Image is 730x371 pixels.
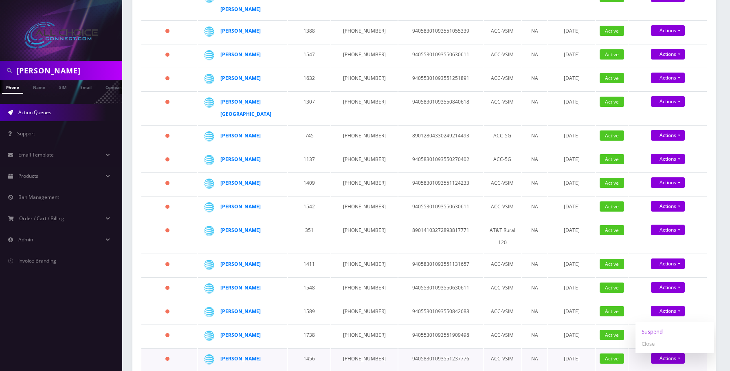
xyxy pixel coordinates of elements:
[18,194,59,201] span: Ban Management
[288,325,330,347] td: 1738
[220,261,261,267] a: [PERSON_NAME]
[651,258,685,269] a: Actions
[484,149,521,172] td: ACC-5G
[548,91,595,124] td: [DATE]
[548,301,595,324] td: [DATE]
[651,49,685,60] a: Actions
[484,20,521,43] td: ACC-VSIM
[548,348,595,371] td: [DATE]
[398,91,483,124] td: 94058301093550840618
[220,203,261,210] a: [PERSON_NAME]
[548,196,595,219] td: [DATE]
[331,68,398,91] td: [PHONE_NUMBER]
[288,44,330,67] td: 1547
[288,125,330,148] td: 745
[600,283,624,293] span: Active
[635,338,714,350] a: Close
[600,201,624,212] span: Active
[331,125,398,148] td: [PHONE_NUMBER]
[600,306,624,316] span: Active
[526,72,543,84] div: NA
[29,80,49,93] a: Name
[526,25,543,37] div: NA
[398,44,483,67] td: 94055301093550630611
[220,355,261,362] strong: [PERSON_NAME]
[288,172,330,195] td: 1409
[484,301,521,324] td: ACC-VSIM
[526,130,543,142] div: NA
[600,353,624,364] span: Active
[220,51,261,58] a: [PERSON_NAME]
[220,331,261,338] strong: [PERSON_NAME]
[526,96,543,108] div: NA
[398,20,483,43] td: 94058301093551055339
[398,125,483,148] td: 89012804330249214493
[398,68,483,91] td: 94055301093551251891
[2,80,23,94] a: Phone
[398,348,483,371] td: 94058301093551237776
[526,49,543,61] div: NA
[548,172,595,195] td: [DATE]
[548,125,595,148] td: [DATE]
[288,301,330,324] td: 1589
[526,305,543,318] div: NA
[220,308,261,315] a: [PERSON_NAME]
[331,172,398,195] td: [PHONE_NUMBER]
[600,73,624,83] span: Active
[548,20,595,43] td: [DATE]
[484,44,521,67] td: ACC-VSIM
[288,348,330,371] td: 1456
[651,96,685,107] a: Actions
[484,325,521,347] td: ACC-VSIM
[24,22,98,49] img: All Choice Connect
[651,177,685,188] a: Actions
[288,149,330,172] td: 1137
[331,20,398,43] td: [PHONE_NUMBER]
[526,177,543,189] div: NA
[288,277,330,300] td: 1548
[651,25,685,36] a: Actions
[600,26,624,36] span: Active
[220,284,261,291] strong: [PERSON_NAME]
[331,254,398,276] td: [PHONE_NUMBER]
[398,196,483,219] td: 94055301093550630611
[331,301,398,324] td: [PHONE_NUMBER]
[220,156,261,163] a: [PERSON_NAME]
[220,179,261,186] strong: [PERSON_NAME]
[548,277,595,300] td: [DATE]
[76,80,96,93] a: Email
[484,254,521,276] td: ACC-VSIM
[635,322,714,353] div: Actions
[651,130,685,141] a: Actions
[526,224,543,236] div: NA
[600,225,624,235] span: Active
[17,130,35,137] span: Support
[548,68,595,91] td: [DATE]
[398,277,483,300] td: 94055301093550630611
[548,44,595,67] td: [DATE]
[18,172,38,179] span: Products
[651,353,685,364] a: Actions
[288,254,330,276] td: 1411
[331,325,398,347] td: [PHONE_NUMBER]
[16,63,120,78] input: Search in Company
[220,98,271,117] a: [PERSON_NAME] [GEOGRAPHIC_DATA]
[526,282,543,294] div: NA
[651,306,685,316] a: Actions
[18,236,33,243] span: Admin
[220,132,261,139] a: [PERSON_NAME]
[331,348,398,371] td: [PHONE_NUMBER]
[600,178,624,188] span: Active
[220,75,261,82] strong: [PERSON_NAME]
[331,277,398,300] td: [PHONE_NUMBER]
[526,153,543,166] div: NA
[651,154,685,164] a: Actions
[484,277,521,300] td: ACC-VSIM
[635,325,714,338] a: Suspend
[220,227,261,234] strong: [PERSON_NAME]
